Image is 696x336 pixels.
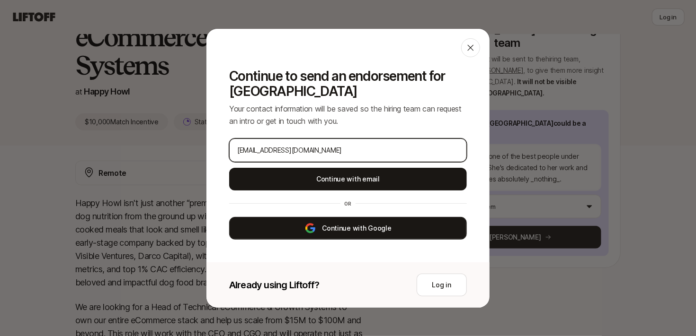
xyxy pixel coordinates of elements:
[229,103,467,127] p: Your contact information will be saved so the hiring team can request an intro or get in touch wi...
[417,274,467,296] button: Log in
[229,168,467,190] button: Continue with email
[229,217,467,240] button: Continue with Google
[340,200,356,207] div: or
[229,69,467,99] p: Continue to send an endorsement for [GEOGRAPHIC_DATA]
[229,278,319,292] p: Already using Liftoff?
[304,223,316,234] img: google-logo
[237,145,459,156] input: Your personal email address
